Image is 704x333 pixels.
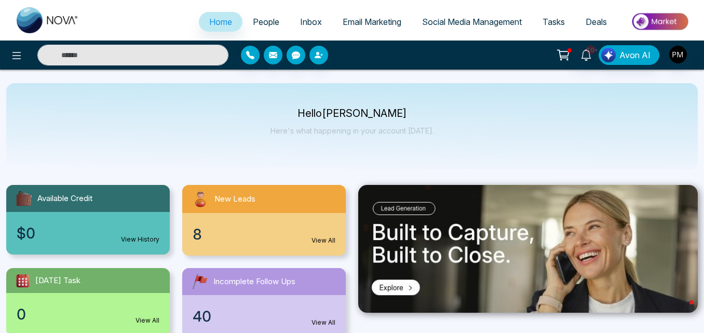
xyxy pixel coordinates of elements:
img: . [358,185,698,313]
a: View History [121,235,159,244]
span: 0 [17,303,26,325]
img: availableCredit.svg [15,189,33,208]
img: User Avatar [669,46,687,63]
p: Here's what happening in your account [DATE]. [270,126,434,135]
img: Nova CRM Logo [17,7,79,33]
span: 10+ [586,45,595,55]
a: 10+ [574,45,599,63]
span: Deals [586,17,607,27]
span: Avon AI [619,49,651,61]
span: Tasks [543,17,565,27]
span: 40 [193,305,211,327]
a: Deals [575,12,617,32]
img: todayTask.svg [15,272,31,289]
a: Email Marketing [332,12,412,32]
img: Lead Flow [601,48,616,62]
img: newLeads.svg [191,189,210,209]
a: People [242,12,290,32]
a: Tasks [532,12,575,32]
span: People [253,17,279,27]
iframe: Intercom live chat [669,298,694,323]
span: Social Media Management [422,17,522,27]
a: View All [312,236,335,245]
span: 8 [193,223,202,245]
a: Inbox [290,12,332,32]
span: Incomplete Follow Ups [213,276,295,288]
span: Inbox [300,17,322,27]
a: View All [312,318,335,327]
p: Hello [PERSON_NAME] [270,109,434,118]
span: Home [209,17,232,27]
span: Available Credit [37,193,92,205]
a: Home [199,12,242,32]
img: Market-place.gif [622,10,698,33]
a: New Leads8View All [176,185,352,256]
span: Email Marketing [343,17,401,27]
span: New Leads [214,193,255,205]
img: followUps.svg [191,272,209,291]
a: Social Media Management [412,12,532,32]
button: Avon AI [599,45,659,65]
a: View All [136,316,159,325]
span: $0 [17,222,35,244]
span: [DATE] Task [35,275,80,287]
